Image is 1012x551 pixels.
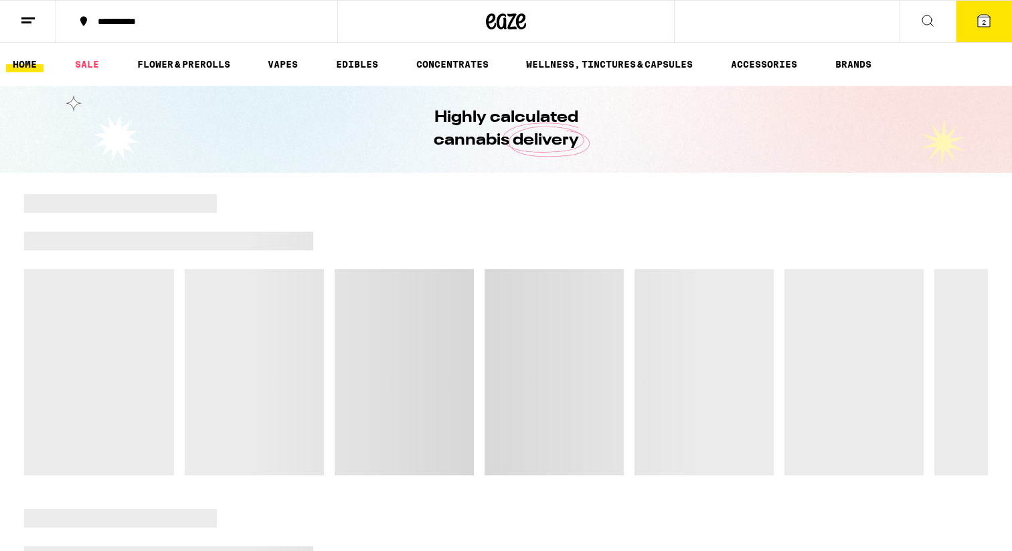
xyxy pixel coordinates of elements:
[396,106,616,152] h1: Highly calculated cannabis delivery
[68,56,106,72] a: SALE
[329,56,385,72] a: EDIBLES
[956,1,1012,42] button: 2
[410,56,495,72] a: CONCENTRATES
[829,56,878,72] a: BRANDS
[131,56,237,72] a: FLOWER & PREROLLS
[519,56,699,72] a: WELLNESS, TINCTURES & CAPSULES
[6,56,44,72] a: HOME
[261,56,305,72] a: VAPES
[982,18,986,26] span: 2
[724,56,804,72] a: ACCESSORIES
